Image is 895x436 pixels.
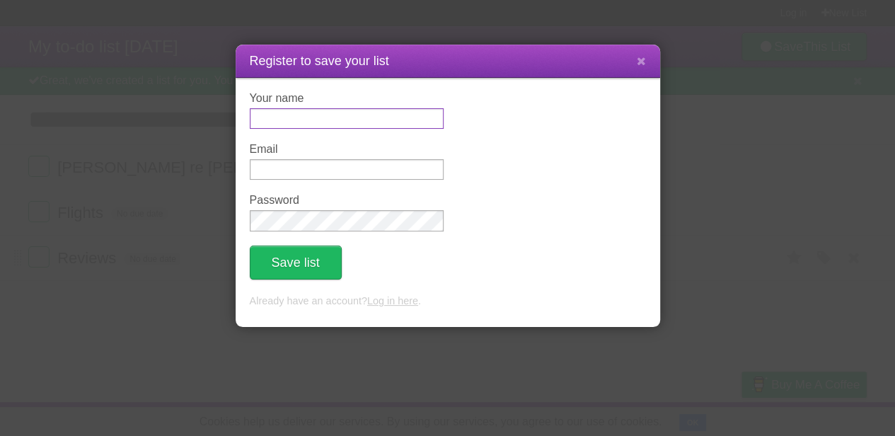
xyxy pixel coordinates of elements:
button: Save list [250,246,342,280]
p: Already have an account? . [250,294,646,309]
h1: Register to save your list [250,52,646,71]
label: Your name [250,92,444,105]
label: Email [250,143,444,156]
a: Log in here [367,295,418,306]
label: Password [250,194,444,207]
